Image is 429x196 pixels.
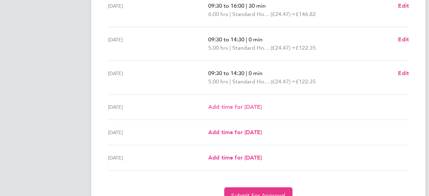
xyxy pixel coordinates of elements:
span: 09:30 to 14:30 [208,36,244,43]
span: 6.00 hrs [208,11,228,17]
span: | [229,78,231,85]
span: Standard Hourly [232,44,271,52]
span: 0 min [249,70,263,76]
span: | [246,36,247,43]
span: £122.35 [296,78,316,85]
div: [DATE] [108,69,208,86]
span: | [229,11,231,17]
span: £146.82 [296,11,316,17]
span: Add time for [DATE] [208,104,262,110]
span: 0 min [249,36,263,43]
span: | [229,44,231,51]
span: Standard Hourly [232,10,271,18]
div: [DATE] [108,2,208,18]
span: Standard Hourly [232,77,271,86]
span: (£24.47) = [271,78,296,85]
a: Add time for [DATE] [208,128,262,137]
div: [DATE] [108,35,208,52]
a: Edit [398,69,409,77]
div: [DATE] [108,128,208,137]
a: Edit [398,2,409,10]
span: 09:30 to 16:00 [208,2,244,9]
span: (£24.47) = [271,11,296,17]
span: 09:30 to 14:30 [208,70,244,76]
div: [DATE] [108,103,208,111]
div: [DATE] [108,154,208,162]
span: Edit [398,70,409,76]
span: £122.35 [296,44,316,51]
a: Add time for [DATE] [208,103,262,111]
span: Edit [398,2,409,9]
a: Edit [398,35,409,44]
span: Add time for [DATE] [208,154,262,161]
a: Add time for [DATE] [208,154,262,162]
span: | [246,70,247,76]
span: Add time for [DATE] [208,129,262,136]
span: 5.00 hrs [208,44,228,51]
span: 5.00 hrs [208,78,228,85]
span: | [246,2,247,9]
span: 30 min [249,2,266,9]
span: (£24.47) = [271,44,296,51]
span: Edit [398,36,409,43]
